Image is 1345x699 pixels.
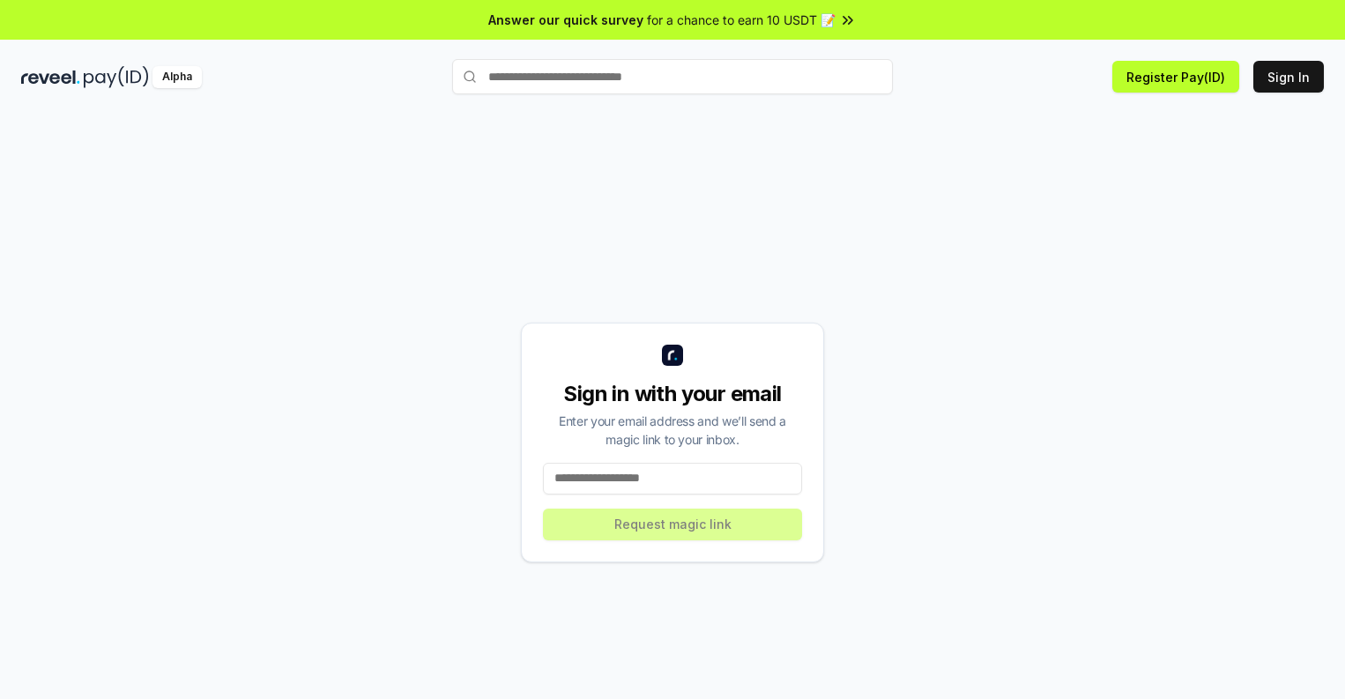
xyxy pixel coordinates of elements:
span: for a chance to earn 10 USDT 📝 [647,11,836,29]
div: Sign in with your email [543,380,802,408]
span: Answer our quick survey [488,11,643,29]
div: Alpha [152,66,202,88]
button: Sign In [1253,61,1324,93]
img: reveel_dark [21,66,80,88]
div: Enter your email address and we’ll send a magic link to your inbox. [543,412,802,449]
img: logo_small [662,345,683,366]
button: Register Pay(ID) [1112,61,1239,93]
img: pay_id [84,66,149,88]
